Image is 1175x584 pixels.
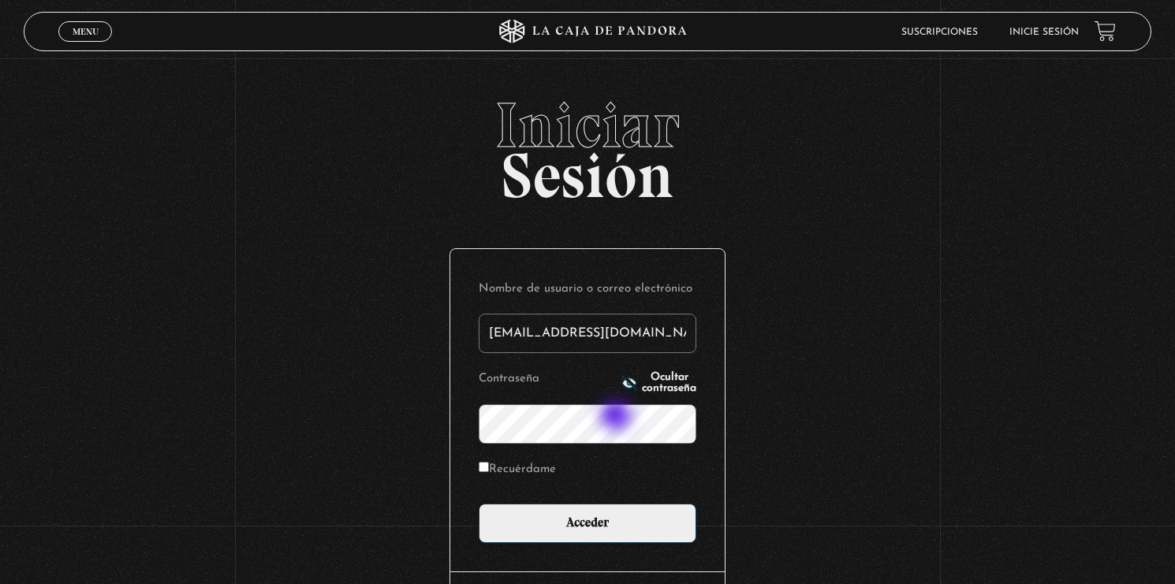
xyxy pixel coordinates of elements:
[479,277,696,302] label: Nombre de usuario o correo electrónico
[73,27,99,36] span: Menu
[642,372,696,394] span: Ocultar contraseña
[479,462,489,472] input: Recuérdame
[24,94,1151,195] h2: Sesión
[621,372,696,394] button: Ocultar contraseña
[1009,28,1079,37] a: Inicie sesión
[479,458,556,482] label: Recuérdame
[67,40,104,51] span: Cerrar
[479,367,617,392] label: Contraseña
[1095,20,1116,42] a: View your shopping cart
[901,28,978,37] a: Suscripciones
[479,504,696,543] input: Acceder
[24,94,1151,157] span: Iniciar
